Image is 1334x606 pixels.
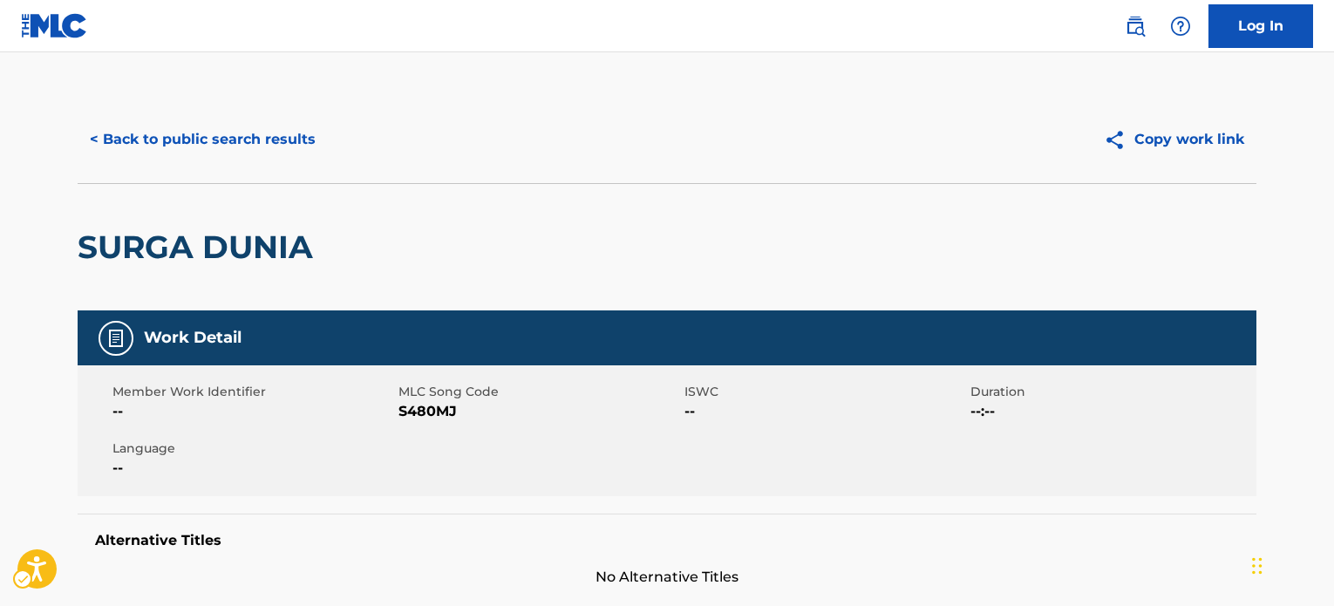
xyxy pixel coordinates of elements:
[1247,522,1334,606] iframe: Hubspot Iframe
[684,401,966,422] span: --
[970,401,1252,422] span: --:--
[1170,16,1191,37] img: help
[398,383,680,401] span: MLC Song Code
[105,328,126,349] img: Work Detail
[95,532,1239,549] h5: Alternative Titles
[112,439,394,458] span: Language
[1252,540,1263,592] div: Drag
[78,118,328,161] button: < Back to public search results
[970,383,1252,401] span: Duration
[112,401,394,422] span: --
[1125,16,1146,37] img: search
[78,228,322,267] h2: SURGA DUNIA
[1247,522,1334,606] div: Chat Widget
[112,458,394,479] span: --
[684,383,966,401] span: ISWC
[398,401,680,422] span: S480MJ
[1104,129,1134,151] img: Copy work link
[1092,118,1256,161] button: Copy work link
[112,383,394,401] span: Member Work Identifier
[144,328,242,348] h5: Work Detail
[21,13,88,38] img: MLC Logo
[1208,4,1313,48] a: Log In
[78,567,1256,588] span: No Alternative Titles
